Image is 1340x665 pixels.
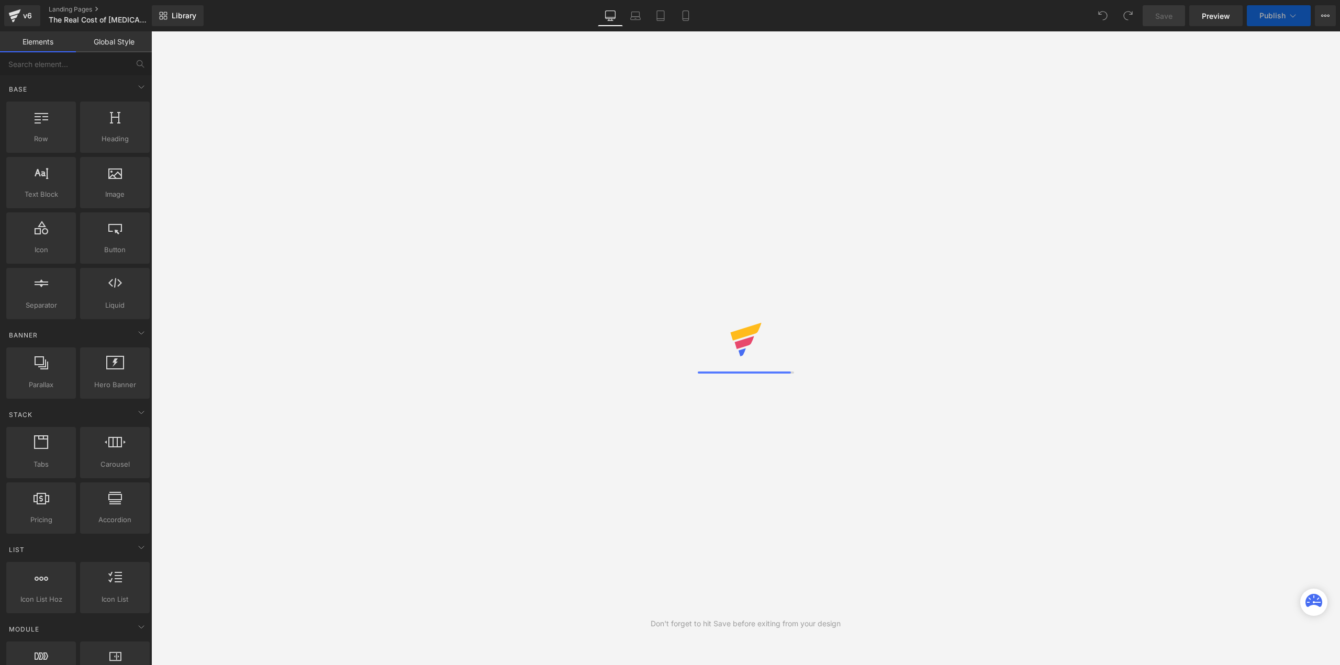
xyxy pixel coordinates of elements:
span: Parallax [9,379,73,390]
span: Stack [8,410,33,420]
span: Icon List [83,594,147,605]
a: Global Style [76,31,152,52]
a: Preview [1189,5,1243,26]
a: Desktop [598,5,623,26]
span: Icon [9,244,73,255]
span: List [8,545,26,555]
button: Publish [1247,5,1311,26]
a: Mobile [673,5,698,26]
button: More [1315,5,1336,26]
button: Undo [1092,5,1113,26]
span: Icon List Hoz [9,594,73,605]
span: Liquid [83,300,147,311]
span: Pricing [9,514,73,525]
div: v6 [21,9,34,22]
span: Module [8,624,40,634]
span: Hero Banner [83,379,147,390]
span: Heading [83,133,147,144]
a: v6 [4,5,40,26]
a: New Library [152,5,204,26]
span: Text Block [9,189,73,200]
span: Carousel [83,459,147,470]
div: Don't forget to hit Save before exiting from your design [651,618,841,629]
span: The Real Cost of [MEDICAL_DATA] [49,16,149,24]
span: Base [8,84,28,94]
span: Banner [8,330,39,340]
span: Separator [9,300,73,311]
span: Save [1155,10,1172,21]
span: Tabs [9,459,73,470]
button: Redo [1118,5,1138,26]
a: Tablet [648,5,673,26]
span: Image [83,189,147,200]
a: Landing Pages [49,5,169,14]
span: Library [172,11,196,20]
span: Button [83,244,147,255]
span: Accordion [83,514,147,525]
span: Publish [1259,12,1286,20]
a: Laptop [623,5,648,26]
span: Preview [1202,10,1230,21]
span: Row [9,133,73,144]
